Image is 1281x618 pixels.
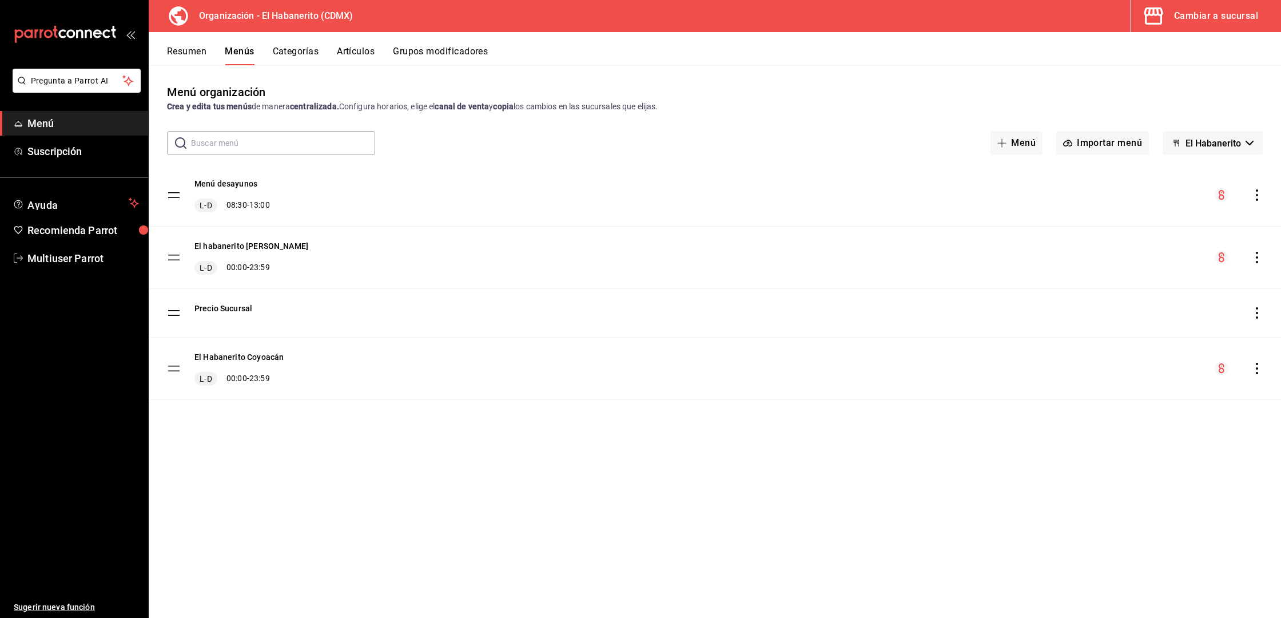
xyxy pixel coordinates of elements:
[1251,189,1263,201] button: actions
[149,164,1281,400] table: menu-maker-table
[1174,8,1258,24] div: Cambiar a sucursal
[1185,138,1241,149] span: El Habanerito
[1251,363,1263,374] button: actions
[13,69,141,93] button: Pregunta a Parrot AI
[191,132,375,154] input: Buscar menú
[1163,131,1263,155] button: El Habanerito
[8,83,141,95] a: Pregunta a Parrot AI
[167,101,1263,113] div: de manera Configura horarios, elige el y los cambios en las sucursales que elijas.
[435,102,489,111] strong: canal de venta
[167,251,181,264] button: drag
[194,199,270,212] div: 08:30 - 13:00
[167,84,265,101] div: Menú organización
[167,362,181,375] button: drag
[197,262,214,274] span: L-D
[225,46,254,65] button: Menús
[337,46,375,65] button: Artículos
[197,200,214,211] span: L-D
[27,144,139,159] span: Suscripción
[197,373,214,385] span: L-D
[167,46,206,65] button: Resumen
[167,102,252,111] strong: Crea y edita tus menús
[27,116,139,131] span: Menú
[167,306,181,320] button: drag
[27,223,139,238] span: Recomienda Parrot
[194,240,308,252] button: El habanerito [PERSON_NAME]
[167,46,1281,65] div: navigation tabs
[1056,131,1149,155] button: Importar menú
[1251,307,1263,319] button: actions
[194,372,284,386] div: 00:00 - 23:59
[14,601,139,613] span: Sugerir nueva función
[273,46,319,65] button: Categorías
[1251,252,1263,263] button: actions
[27,251,139,266] span: Multiuser Parrot
[393,46,488,65] button: Grupos modificadores
[493,102,514,111] strong: copia
[990,131,1043,155] button: Menú
[190,9,353,23] h3: Organización - El Habanerito (CDMX)
[167,188,181,202] button: drag
[27,196,124,210] span: Ayuda
[194,303,252,314] button: Precio Sucursal
[126,30,135,39] button: open_drawer_menu
[194,261,308,275] div: 00:00 - 23:59
[194,351,284,363] button: El Habanerito Coyoacán
[31,75,123,87] span: Pregunta a Parrot AI
[194,178,257,189] button: Menú desayunos
[290,102,339,111] strong: centralizada.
